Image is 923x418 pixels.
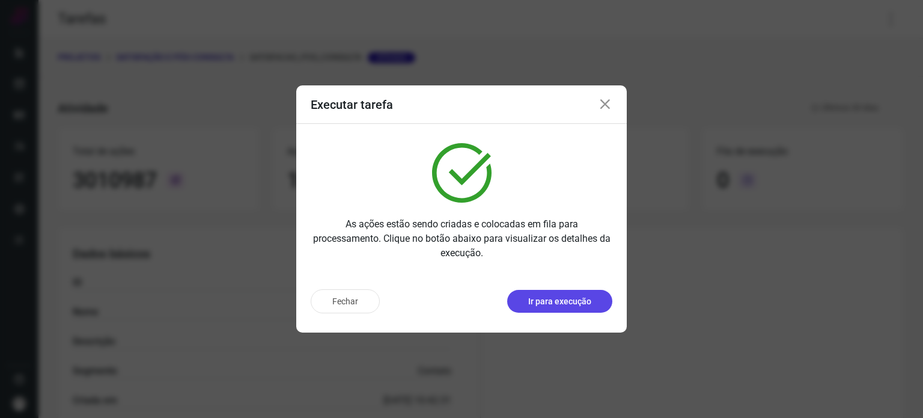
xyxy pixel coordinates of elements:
[311,289,380,313] button: Fechar
[432,143,492,203] img: verified.svg
[528,295,591,308] p: Ir para execução
[311,97,393,112] h3: Executar tarefa
[311,217,612,260] p: As ações estão sendo criadas e colocadas em fila para processamento. Clique no botão abaixo para ...
[507,290,612,313] button: Ir para execução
